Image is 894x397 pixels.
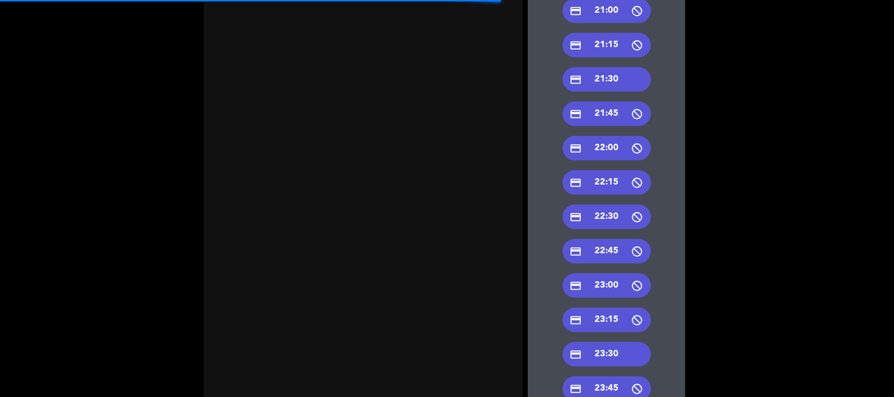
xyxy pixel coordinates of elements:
i: credit_card [570,211,582,223]
div: 21:45 [563,102,651,126]
div: 21:30 [563,67,651,92]
div: 21:15 [563,33,651,57]
i: credit_card [570,314,582,326]
i: credit_card [570,39,582,52]
div: 22:45 [563,239,651,264]
i: credit_card [570,142,582,155]
div: 22:00 [563,136,651,160]
i: credit_card [570,280,582,292]
i: credit_card [570,245,582,258]
div: 23:30 [563,342,651,367]
i: credit_card [570,5,582,17]
div: 22:30 [563,205,651,229]
div: 23:15 [563,308,651,332]
div: 22:15 [563,170,651,195]
i: credit_card [570,383,582,395]
i: credit_card [570,177,582,189]
div: 23:00 [563,273,651,298]
i: credit_card [570,108,582,120]
i: credit_card [570,74,582,86]
i: credit_card [570,348,582,361]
